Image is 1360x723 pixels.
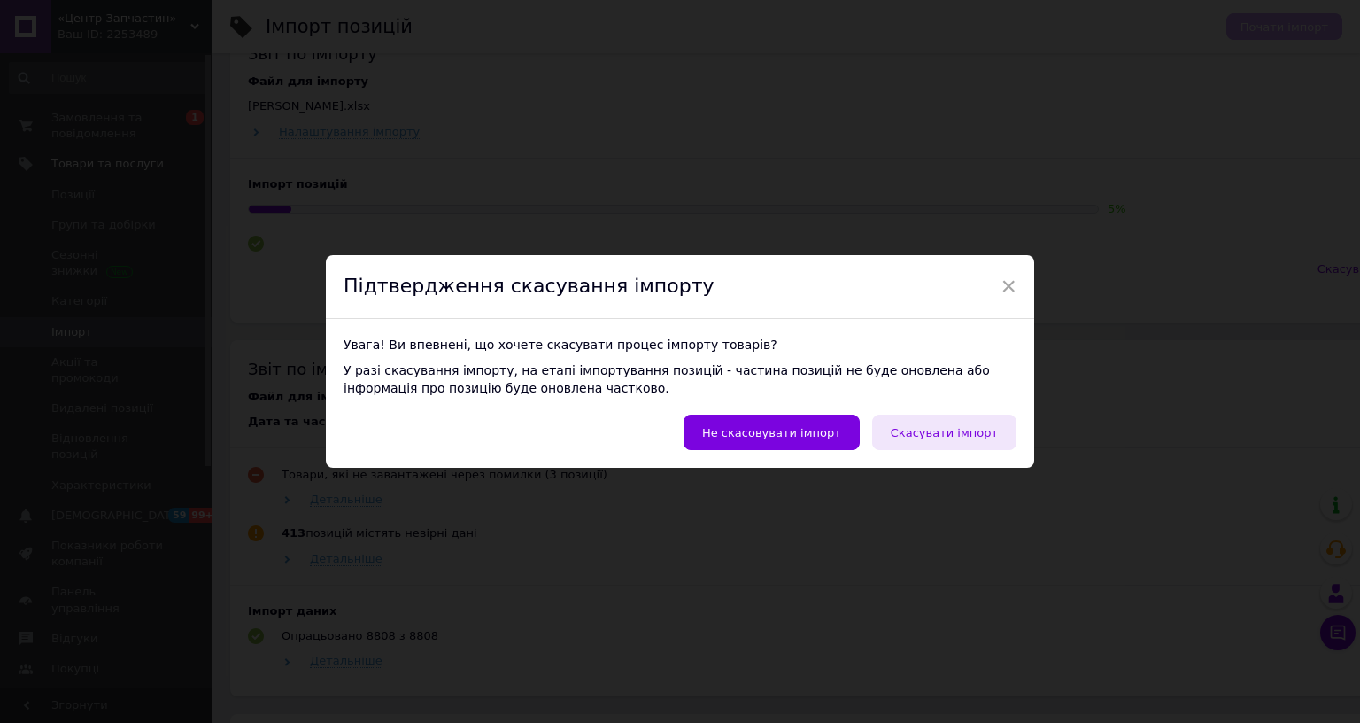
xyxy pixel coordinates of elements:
span: Не скасовувати імпорт [702,426,841,439]
span: У разі скасування імпорту, на етапі імпортування позицій - частина позицій не буде оновлена ​​або... [344,363,990,395]
span: Увага! Ви впевнені, що хочете скасувати процес імпорту товарів? [344,338,777,352]
span: Скасувати імпорт [891,426,998,439]
button: Не скасовувати імпорт [684,415,860,450]
span: × [1001,271,1016,301]
div: Підтвердження скасування імпорту [326,255,1034,319]
button: Скасувати імпорт [872,415,1016,450]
